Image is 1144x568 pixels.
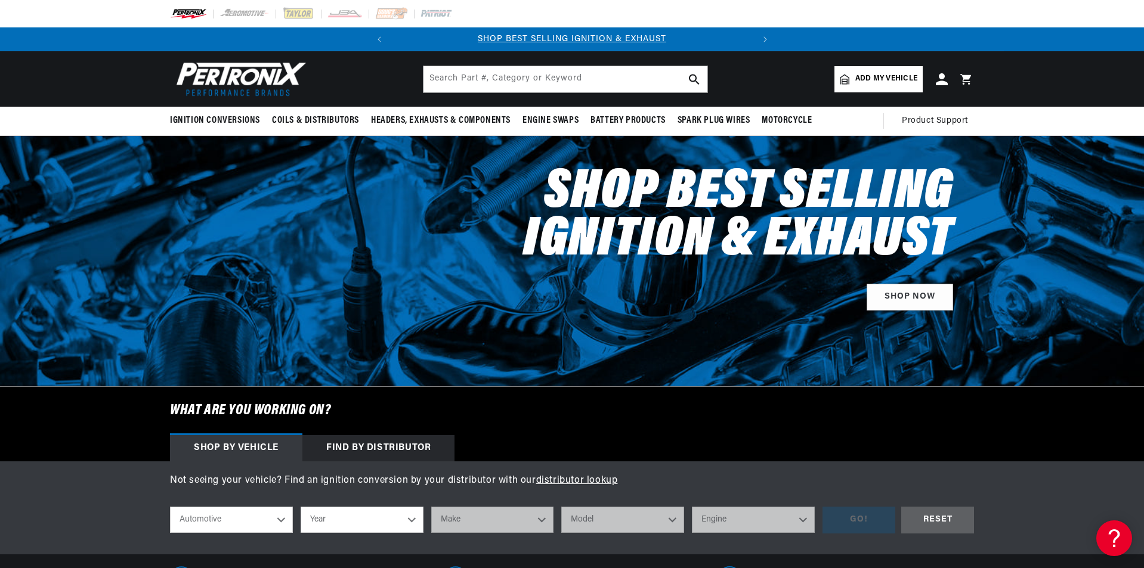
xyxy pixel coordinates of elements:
select: Engine [692,507,815,533]
h6: What are you working on? [140,387,1004,434]
span: Spark Plug Wires [678,114,750,127]
div: Find by Distributor [302,435,454,461]
img: Pertronix [170,58,307,100]
button: Translation missing: en.sections.announcements.previous_announcement [367,27,391,51]
summary: Spark Plug Wires [672,107,756,135]
span: Battery Products [590,114,666,127]
a: SHOP NOW [867,284,953,311]
a: SHOP BEST SELLING IGNITION & EXHAUST [478,35,666,44]
select: Ride Type [170,507,293,533]
summary: Ignition Conversions [170,107,266,135]
summary: Engine Swaps [517,107,585,135]
summary: Headers, Exhausts & Components [365,107,517,135]
a: distributor lookup [536,476,618,485]
button: search button [681,66,707,92]
a: Add my vehicle [834,66,923,92]
span: Coils & Distributors [272,114,359,127]
span: Engine Swaps [522,114,579,127]
select: Make [431,507,554,533]
summary: Motorcycle [756,107,818,135]
slideshow-component: Translation missing: en.sections.announcements.announcement_bar [140,27,1004,51]
input: Search Part #, Category or Keyword [423,66,707,92]
div: RESET [901,507,974,533]
span: Ignition Conversions [170,114,260,127]
select: Model [561,507,684,533]
div: 1 of 2 [391,33,753,46]
span: Motorcycle [762,114,812,127]
div: Announcement [391,33,753,46]
h2: Shop Best Selling Ignition & Exhaust [443,169,953,265]
select: Year [301,507,423,533]
span: Product Support [902,114,968,128]
div: Shop by vehicle [170,435,302,461]
p: Not seeing your vehicle? Find an ignition conversion by your distributor with our [170,473,974,489]
summary: Product Support [902,107,974,135]
button: Translation missing: en.sections.announcements.next_announcement [753,27,777,51]
span: Headers, Exhausts & Components [371,114,511,127]
summary: Coils & Distributors [266,107,365,135]
span: Add my vehicle [855,73,917,85]
summary: Battery Products [585,107,672,135]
